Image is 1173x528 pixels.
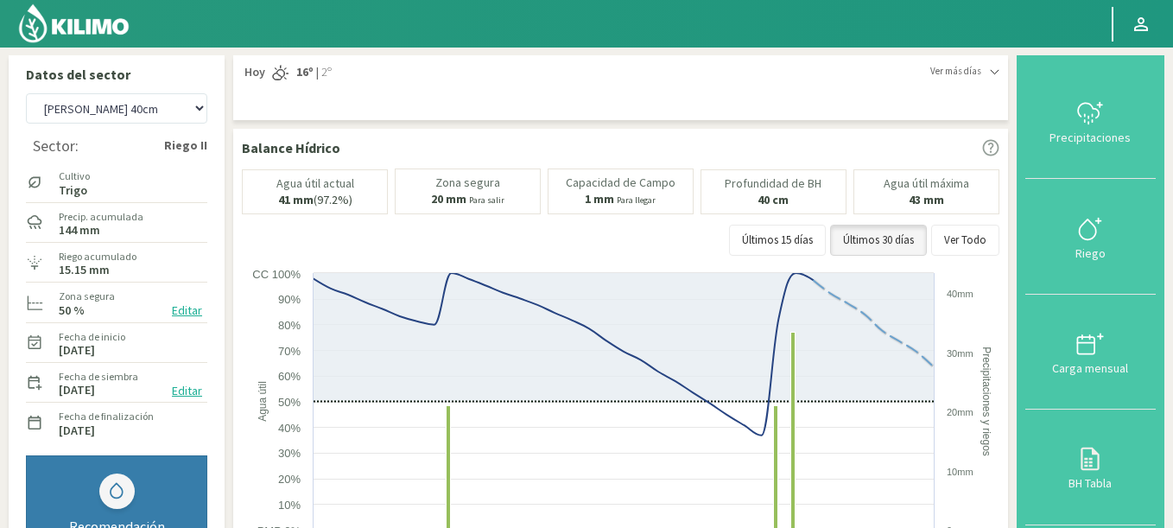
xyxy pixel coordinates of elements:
[278,396,301,409] text: 50%
[59,289,115,304] label: Zona segura
[947,348,973,359] text: 30mm
[257,381,269,422] text: Agua útil
[1030,131,1151,143] div: Precipitaciones
[319,64,332,81] span: 2º
[164,137,207,155] strong: Riego II
[729,225,826,256] button: Últimos 15 días
[296,64,314,80] strong: 16º
[435,176,500,189] p: Zona segura
[59,409,154,424] label: Fecha de finalización
[242,64,265,81] span: Hoy
[947,407,973,417] text: 20mm
[830,225,927,256] button: Últimos 30 días
[59,385,95,396] label: [DATE]
[566,176,675,189] p: Capacidad de Campo
[884,177,969,190] p: Agua útil máxima
[1030,362,1151,374] div: Carga mensual
[59,425,95,436] label: [DATE]
[278,194,352,207] p: (97.2%)
[59,225,100,236] label: 144 mm
[585,191,614,207] b: 1 mm
[1025,410,1156,525] button: BH Tabla
[930,64,981,79] span: Ver más días
[33,137,79,155] div: Sector:
[1025,64,1156,179] button: Precipitaciones
[26,64,207,85] p: Datos del sector
[278,192,314,207] b: 41 mm
[278,345,301,358] text: 70%
[59,209,143,225] label: Precip. acumulada
[59,329,125,345] label: Fecha de inicio
[276,177,354,190] p: Agua útil actual
[17,3,130,44] img: Kilimo
[278,319,301,332] text: 80%
[931,225,999,256] button: Ver Todo
[1030,247,1151,259] div: Riego
[469,194,504,206] small: Para salir
[909,192,944,207] b: 43 mm
[758,192,789,207] b: 40 cm
[59,185,90,196] label: Trigo
[725,177,821,190] p: Profundidad de BH
[617,194,656,206] small: Para llegar
[431,191,466,207] b: 20 mm
[59,345,95,356] label: [DATE]
[278,447,301,460] text: 30%
[278,473,301,486] text: 20%
[252,268,301,281] text: CC 100%
[278,370,301,383] text: 60%
[316,64,319,81] span: |
[947,467,973,477] text: 10mm
[59,264,110,276] label: 15.15 mm
[59,169,90,184] label: Cultivo
[242,137,340,158] p: Balance Hídrico
[278,499,301,512] text: 10%
[1025,179,1156,294] button: Riego
[278,293,301,306] text: 90%
[1030,477,1151,489] div: BH Tabla
[59,369,138,385] label: Fecha de siembra
[1025,295,1156,410] button: Carga mensual
[278,422,301,435] text: 40%
[167,301,207,321] button: Editar
[59,305,85,316] label: 50 %
[980,347,992,456] text: Precipitaciones y riegos
[59,249,136,264] label: Riego acumulado
[167,381,207,401] button: Editar
[947,289,973,299] text: 40mm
